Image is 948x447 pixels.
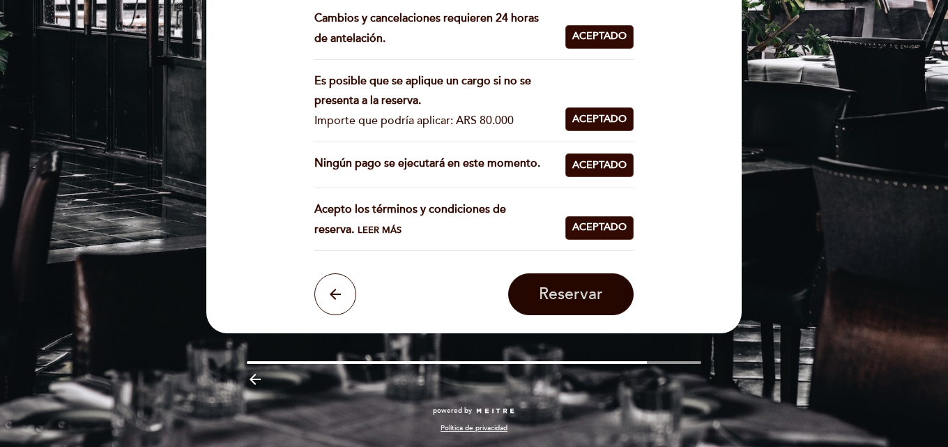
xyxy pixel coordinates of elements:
div: Es posible que se aplique un cargo si no se presenta a la reserva. [314,71,555,112]
span: powered by [433,406,472,416]
span: Aceptado [572,112,627,127]
span: Reservar [539,285,603,304]
a: powered by [433,406,515,416]
i: arrow_back [327,286,344,303]
button: Reservar [508,273,634,315]
div: Cambios y cancelaciones requieren 24 horas de antelación. [314,8,566,49]
button: arrow_back [314,273,356,315]
div: Importe que podría aplicar: ARS 80.000 [314,111,555,131]
button: Aceptado [565,216,634,240]
i: arrow_backward [247,371,263,388]
span: Leer más [358,225,402,236]
button: Aceptado [565,153,634,177]
a: Política de privacidad [441,423,507,433]
span: Aceptado [572,220,627,235]
span: Aceptado [572,29,627,44]
button: Aceptado [565,25,634,49]
span: Aceptado [572,158,627,173]
button: Aceptado [565,107,634,131]
div: Acepto los términos y condiciones de reserva. [314,199,566,240]
div: Ningún pago se ejecutará en este momento. [314,153,566,177]
img: MEITRE [475,408,515,415]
